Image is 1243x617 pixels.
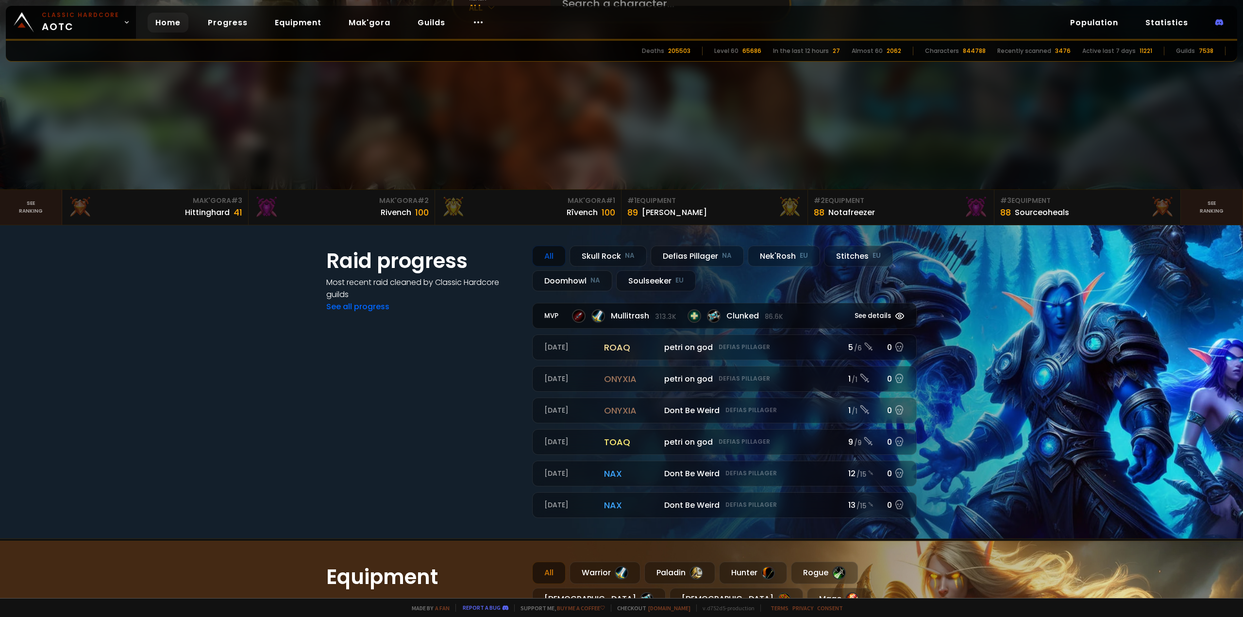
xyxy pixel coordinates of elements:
[1000,206,1011,219] div: 88
[655,312,676,322] small: 313.3k
[666,501,680,511] small: 2.1m
[1015,206,1069,218] div: Sourceoheals
[807,588,871,610] div: Mage
[532,562,566,584] div: All
[532,246,566,267] div: All
[249,190,435,225] a: Mak'Gora#2Rivench100
[326,301,389,312] a: See all progress
[626,375,638,385] small: 66k
[800,251,808,261] small: EU
[567,206,598,218] div: Rîvench
[463,604,501,611] a: Report a bug
[42,11,119,34] span: AOTC
[532,303,917,329] a: MVPMullitrash313.3kClunked86.6kSee details
[828,206,875,218] div: Notafreezer
[791,562,858,584] div: Rogue
[644,562,715,584] div: Paladin
[267,13,329,33] a: Equipment
[611,604,690,612] span: Checkout
[544,406,562,416] small: MVP
[726,310,783,322] span: Clunked
[764,438,783,448] small: 197.8k
[655,344,676,353] small: 298.5k
[833,47,840,55] div: 27
[726,341,818,353] span: [PERSON_NAME]
[514,604,605,612] span: Support me,
[748,246,820,267] div: Nek'Rosh
[873,251,881,261] small: EU
[590,276,600,285] small: NA
[855,374,891,384] span: See details
[234,206,242,219] div: 41
[668,47,690,55] div: 205503
[887,47,901,55] div: 2062
[666,470,676,480] small: 2m
[68,196,242,206] div: Mak'Gora
[611,499,680,511] span: Steamhorde
[653,407,670,417] small: 86.2k
[532,366,917,392] a: [DATE]onyxiapetri on godDefias Pillager1 /10
[1181,190,1243,225] a: Seeranking
[925,47,959,55] div: Characters
[544,437,562,447] small: MVP
[381,206,411,218] div: Rivench
[611,467,676,480] span: Steamhorde
[814,206,824,219] div: 88
[627,196,802,206] div: Equipment
[714,47,739,55] div: Level 60
[621,190,808,225] a: #1Equipment89[PERSON_NAME]
[1062,13,1126,33] a: Population
[855,469,891,479] span: See details
[326,246,521,276] h1: Raid progress
[675,276,684,285] small: EU
[418,196,429,205] span: # 2
[742,47,761,55] div: 65686
[570,562,640,584] div: Warrior
[532,492,917,518] a: [DATE]naxDont Be WeirdDefias Pillager13 /150
[254,196,429,206] div: Mak'Gora
[670,588,803,610] div: [DEMOGRAPHIC_DATA]
[602,206,615,219] div: 100
[326,276,521,300] h4: Most recent raid cleaned by Classic Hardcore guilds
[6,6,136,39] a: Classic HardcoreAOTC
[730,499,797,511] span: Healingrei
[532,429,917,455] a: [DATE]toaqpetri on godDefias Pillager9 /90
[406,604,450,612] span: Made by
[648,604,690,612] a: [DOMAIN_NAME]
[62,190,249,225] a: Mak'Gora#3Hittinghard41
[532,270,612,291] div: Doomhowl
[651,246,744,267] div: Defias Pillager
[435,190,621,225] a: Mak'Gora#1Rîvench100
[855,343,891,352] span: See details
[415,206,429,219] div: 100
[855,500,891,510] span: See details
[611,310,676,322] span: Mullitrash
[627,196,637,205] span: # 1
[200,13,255,33] a: Progress
[642,47,664,55] div: Deaths
[775,501,797,511] small: 568.6k
[611,341,676,353] span: Mullitrash
[689,373,759,385] span: Sourceoheals
[808,190,994,225] a: #2Equipment88Notafreezer
[532,334,917,360] a: [DATE]roaqpetri on godDefias Pillager5 /60
[814,196,825,205] span: # 2
[721,404,780,417] span: Pilzyfraud
[797,344,818,353] small: 145.2k
[855,311,891,321] span: See details
[532,588,666,610] div: [DEMOGRAPHIC_DATA]
[814,196,988,206] div: Equipment
[1140,47,1152,55] div: 11221
[646,438,667,448] small: 707.8k
[611,436,667,448] span: Calleyy
[544,374,562,384] small: MVP
[994,190,1181,225] a: #3Equipment88Sourceoheals
[544,500,562,510] small: MVP
[42,11,119,19] small: Classic Hardcore
[148,13,188,33] a: Home
[341,13,398,33] a: Mak'gora
[1199,47,1213,55] div: 7538
[764,407,780,417] small: 17.9k
[1138,13,1196,33] a: Statistics
[611,373,638,385] span: Hx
